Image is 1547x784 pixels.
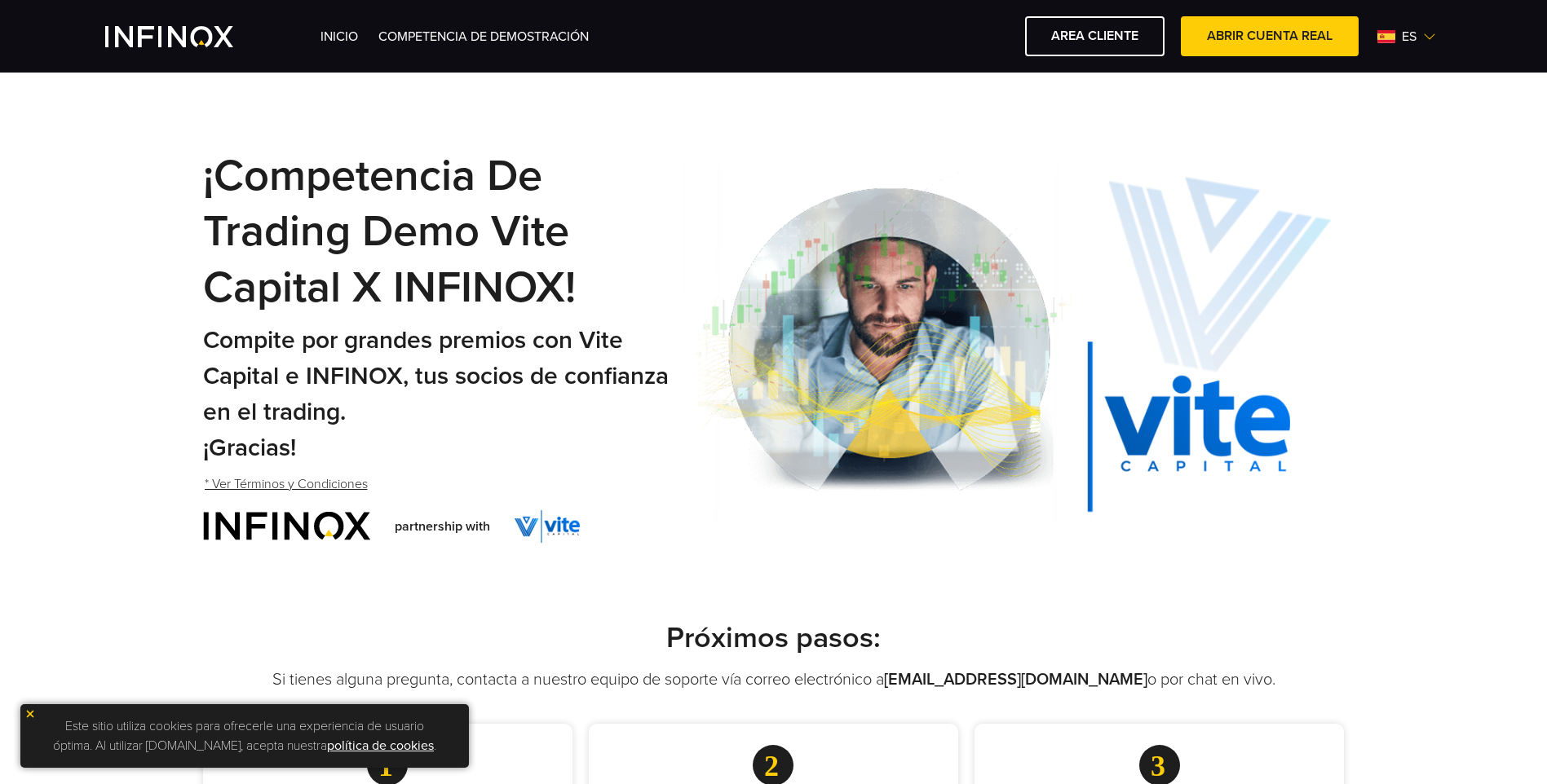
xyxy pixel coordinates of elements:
p: Si tienes alguna pregunta, contacta a nuestro equipo de soporte vía correo electrónico a o por ch... [264,668,1284,691]
span: partnership with [395,517,490,536]
a: AREA CLIENTE [1025,16,1165,56]
span: es [1395,27,1423,46]
p: Este sitio utiliza cookies para ofrecerle una experiencia de usuario óptima. Al utilizar [DOMAIN_... [29,712,461,760]
h2: Próximos pasos: [203,620,1345,656]
a: INFINOX Vite [105,26,272,47]
small: Compite por grandes premios con Vite Capital e INFINOX, tus socios de confianza en el trading. ¡G... [203,325,669,463]
a: política de cookies [327,738,434,754]
small: ¡Competencia de Trading Demo Vite Capital x INFINOX! [203,149,576,314]
img: yellow close icon [24,708,36,720]
a: [EMAIL_ADDRESS][DOMAIN_NAME] [884,670,1147,689]
a: INICIO [320,29,358,45]
a: ABRIR CUENTA REAL [1181,16,1359,56]
a: * Ver Términos y Condiciones [203,465,369,504]
a: Competencia de Demostración [378,29,589,45]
